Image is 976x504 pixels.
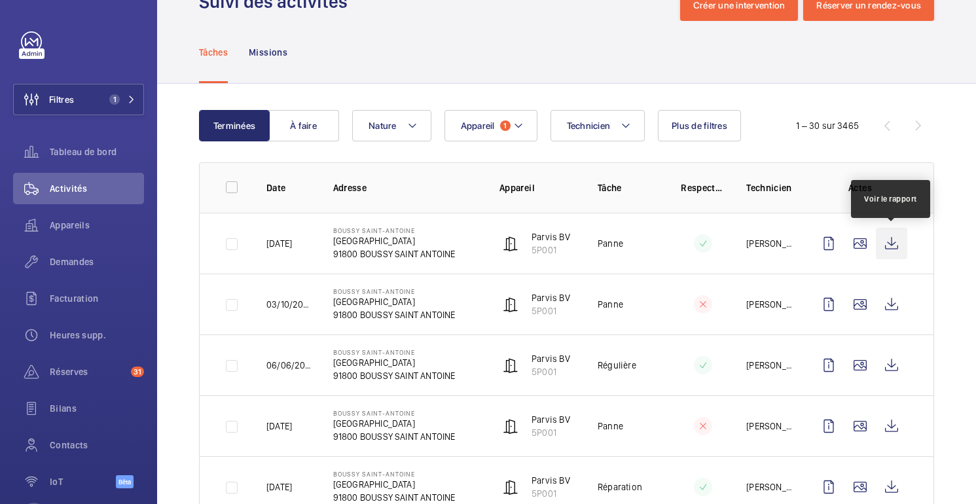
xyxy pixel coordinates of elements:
[567,120,611,131] font: Technicien
[333,479,415,490] font: [GEOGRAPHIC_DATA]
[249,47,287,58] font: Missions
[333,249,456,259] font: 91800 BOUSSY SAINT ANTOINE
[266,183,285,193] font: Date
[199,47,228,58] font: Tâches
[333,183,367,193] font: Adresse
[598,482,642,492] font: Réparation
[199,110,270,141] button: Terminées
[532,232,570,242] font: Parvis BV
[266,360,316,370] font: 06/06/2025
[333,431,456,442] font: 91800 BOUSSY SAINT ANTOINE
[352,110,431,141] button: Nature
[503,121,507,130] font: 1
[532,427,556,438] font: 5P001
[50,440,88,450] font: Contacts
[266,421,292,431] font: [DATE]
[333,226,415,234] font: BOUSSY SAINT-ANTOINE
[503,236,518,251] img: automatic_door.svg
[499,183,535,193] font: Appareil
[598,238,623,249] font: Panne
[444,110,537,141] button: Appareil1
[333,287,415,295] font: BOUSSY SAINT-ANTOINE
[268,110,339,141] button: À faire
[532,293,570,303] font: Parvis BV
[503,357,518,373] img: automatic_door.svg
[598,421,623,431] font: Panne
[50,330,106,340] font: Heures supp.
[50,147,117,157] font: Tableau de bord
[333,357,415,368] font: [GEOGRAPHIC_DATA]
[598,299,623,310] font: Panne
[746,238,812,249] font: [PERSON_NAME]
[551,110,645,141] button: Technicien
[50,293,99,304] font: Facturation
[213,120,255,131] font: Terminées
[50,403,77,414] font: Bilans
[746,183,792,193] font: Technicien
[134,367,141,376] font: 31
[333,297,415,307] font: [GEOGRAPHIC_DATA]
[532,245,556,255] font: 5P001
[266,238,292,249] font: [DATE]
[50,220,90,230] font: Appareils
[681,183,756,193] font: Respecter le délai
[746,360,812,370] font: [PERSON_NAME]
[369,120,397,131] font: Nature
[532,367,556,377] font: 5P001
[13,84,144,115] button: Filtres1
[49,94,74,105] font: Filtres
[532,306,556,316] font: 5P001
[333,310,456,320] font: 91800 BOUSSY SAINT ANTOINE
[113,95,117,104] font: 1
[746,482,812,492] font: [PERSON_NAME]
[672,120,727,131] font: Plus de filtres
[532,488,556,499] font: 5P001
[333,409,415,417] font: BOUSSY SAINT-ANTOINE
[658,110,741,141] button: Plus de filtres
[532,475,570,486] font: Parvis BV
[598,183,622,193] font: Tâche
[461,120,495,131] font: Appareil
[503,418,518,434] img: automatic_door.svg
[333,370,456,381] font: 91800 BOUSSY SAINT ANTOINE
[333,492,456,503] font: 91800 BOUSSY SAINT ANTOINE
[333,418,415,429] font: [GEOGRAPHIC_DATA]
[266,482,292,492] font: [DATE]
[118,478,131,486] font: Bêta
[503,479,518,495] img: automatic_door.svg
[333,470,415,478] font: BOUSSY SAINT-ANTOINE
[746,299,812,310] font: [PERSON_NAME]
[532,414,570,425] font: Parvis BV
[848,183,872,193] font: Actes
[796,120,859,131] font: 1 – 30 sur 3465
[598,360,636,370] font: Régulière
[50,477,63,487] font: IoT
[532,353,570,364] font: Parvis BV
[290,120,317,131] font: À faire
[50,257,94,267] font: Demandes
[503,297,518,312] img: automatic_door.svg
[746,421,812,431] font: [PERSON_NAME]
[50,367,88,377] font: Réserves
[864,193,917,205] div: Voir le rapport
[266,299,314,310] font: 03/10/2025
[333,348,415,356] font: BOUSSY SAINT-ANTOINE
[50,183,87,194] font: Activités
[333,236,415,246] font: [GEOGRAPHIC_DATA]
